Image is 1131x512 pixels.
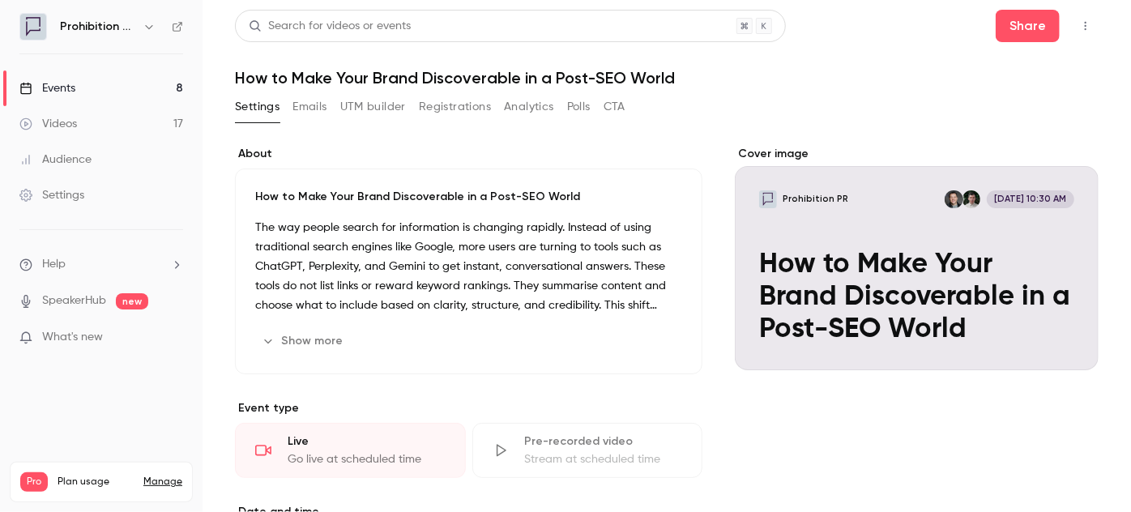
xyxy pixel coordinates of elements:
[42,329,103,346] span: What's new
[604,94,625,120] button: CTA
[116,293,148,309] span: new
[292,94,326,120] button: Emails
[42,292,106,309] a: SpeakerHub
[288,433,446,450] div: Live
[525,451,683,467] div: Stream at scheduled time
[255,328,352,354] button: Show more
[735,146,1099,370] section: Cover image
[58,476,134,489] span: Plan usage
[525,433,683,450] div: Pre-recorded video
[472,423,703,478] div: Pre-recorded videoStream at scheduled time
[19,80,75,96] div: Events
[419,94,491,120] button: Registrations
[567,94,591,120] button: Polls
[19,187,84,203] div: Settings
[235,146,702,162] label: About
[20,14,46,40] img: Prohibition PR
[288,451,446,467] div: Go live at scheduled time
[143,476,182,489] a: Manage
[19,151,92,168] div: Audience
[340,94,406,120] button: UTM builder
[235,94,280,120] button: Settings
[504,94,554,120] button: Analytics
[60,19,136,35] h6: Prohibition PR
[20,472,48,492] span: Pro
[19,256,183,273] li: help-dropdown-opener
[235,423,466,478] div: LiveGo live at scheduled time
[235,400,702,416] p: Event type
[255,189,682,205] p: How to Make Your Brand Discoverable in a Post-SEO World
[164,331,183,345] iframe: Noticeable Trigger
[735,146,1099,162] label: Cover image
[996,10,1060,42] button: Share
[19,116,77,132] div: Videos
[249,18,411,35] div: Search for videos or events
[235,68,1099,87] h1: How to Make Your Brand Discoverable in a Post-SEO World
[42,256,66,273] span: Help
[255,218,682,315] p: The way people search for information is changing rapidly. Instead of using traditional search en...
